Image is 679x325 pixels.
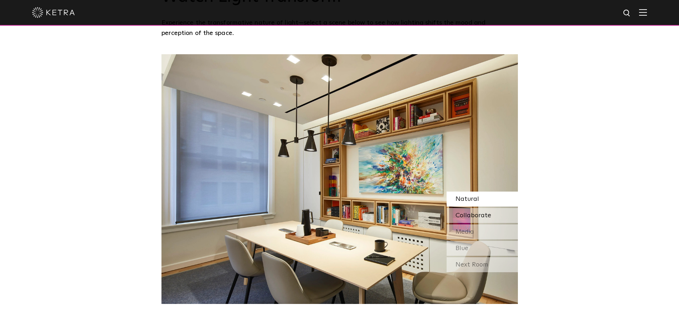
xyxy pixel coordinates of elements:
div: Next Room [447,257,518,272]
span: Natural [456,196,479,202]
span: Collaborate [456,212,491,219]
img: search icon [623,9,632,18]
span: Blue [456,245,468,252]
img: Hamburger%20Nav.svg [639,9,647,16]
p: Experience the transformative nature of light—select a scene below to see how lighting shifts the... [161,18,514,38]
img: ketra-logo-2019-white [32,7,75,18]
span: Media [456,229,474,235]
img: SS-Desktop-CEC-07-1 [161,54,518,304]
